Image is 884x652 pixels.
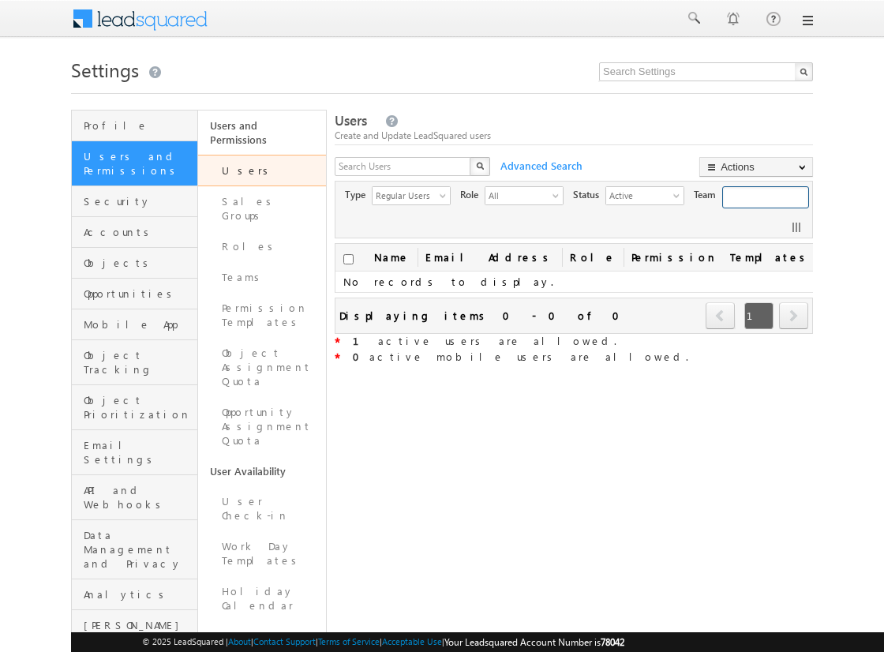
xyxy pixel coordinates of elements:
span: Mobile App [84,317,193,332]
span: Regular Users [373,187,437,203]
span: prev [706,302,735,329]
span: API and Webhooks [84,483,193,511]
span: [PERSON_NAME] [84,618,193,632]
a: Role [562,244,624,271]
a: Teams [198,262,326,293]
span: Opportunities [84,287,193,301]
span: Object Tracking [84,348,193,377]
span: Users and Permissions [84,149,193,178]
span: Your Leadsquared Account Number is [444,636,624,648]
a: Users and Permissions [72,141,197,186]
span: Email Settings [84,438,193,467]
a: Opportunity Assignment Quota [198,397,326,456]
span: Analytics [84,587,193,601]
span: Users [335,111,367,129]
a: Permission Templates [198,293,326,338]
input: Search Users [335,157,472,176]
span: Object Prioritization [84,393,193,422]
strong: 1 [353,334,378,347]
a: Users [198,155,326,186]
span: select [440,191,452,200]
span: © 2025 LeadSquared | | | | | [142,635,624,650]
a: User Availability [198,456,326,486]
span: Team [694,188,722,202]
button: Actions [699,157,813,177]
span: Objects [84,256,193,270]
span: Settings [71,57,139,82]
span: Advanced Search [493,159,587,173]
input: Search Settings [599,62,813,81]
span: Security [84,194,193,208]
a: Accounts [72,217,197,248]
span: Profile [84,118,193,133]
a: Terms of Service [318,636,380,646]
span: 78042 [601,636,624,648]
img: Search [476,162,484,170]
span: All [485,187,550,203]
a: [PERSON_NAME] [72,610,197,641]
a: Profile [72,111,197,141]
a: Holiday Calendar [198,576,326,621]
a: Roles [198,231,326,262]
a: prev [706,304,736,329]
a: Object Tracking [72,340,197,385]
span: active users are allowed. [353,334,616,347]
span: Active [606,187,671,203]
a: Name [366,244,418,271]
a: User Check-in [198,486,326,531]
span: 1 [744,302,773,329]
a: Email Settings [72,430,197,475]
span: Data Management and Privacy [84,528,193,571]
span: Accounts [84,225,193,239]
a: Analytics [72,579,197,610]
a: About [228,636,251,646]
a: Users and Permissions [198,111,326,155]
a: Security [72,186,197,217]
a: next [779,304,808,329]
span: Role [460,188,485,202]
span: Type [345,188,372,202]
strong: 0 [353,350,369,363]
div: Displaying items 0 - 0 of 0 [339,306,629,324]
a: Opportunities [72,279,197,309]
a: Mobile App [72,309,197,340]
a: Object Assignment Quota [198,338,326,397]
a: Email Address [418,244,562,271]
span: select [673,191,686,200]
div: Create and Update LeadSquared users [335,129,813,143]
a: Acceptable Use [382,636,442,646]
span: next [779,302,808,329]
a: Objects [72,248,197,279]
span: Permission Templates [624,244,818,271]
a: Object Prioritization [72,385,197,430]
span: select [552,191,565,200]
a: Data Management and Privacy [72,520,197,579]
a: Sales Groups [198,186,326,231]
a: Work Day Templates [198,531,326,576]
a: Contact Support [253,636,316,646]
span: Status [573,188,605,202]
span: active mobile users are allowed. [353,350,688,363]
a: API and Webhooks [72,475,197,520]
